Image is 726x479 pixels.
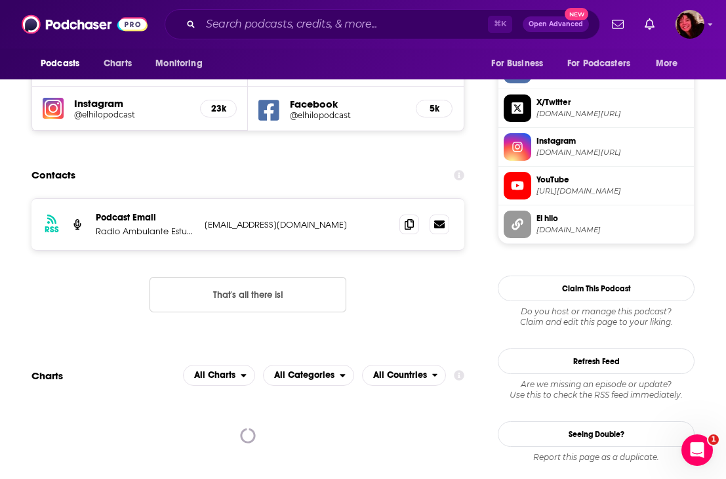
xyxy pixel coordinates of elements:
div: Search podcasts, credits, & more... [165,9,600,39]
h2: Countries [362,365,447,386]
span: New [565,8,588,20]
img: User Profile [676,10,704,39]
span: Open Advanced [529,21,583,28]
input: Search podcasts, credits, & more... [201,14,488,35]
div: Report this page as a duplicate. [498,452,695,463]
button: open menu [559,51,649,76]
span: Logged in as Kathryn-Musilek [676,10,704,39]
button: open menu [647,51,695,76]
span: More [656,54,678,73]
a: Seeing Double? [498,421,695,447]
h5: Instagram [74,97,190,110]
p: Radio Ambulante Estudios [96,226,194,237]
div: Claim and edit this page to your liking. [498,306,695,327]
span: Podcasts [41,54,79,73]
button: open menu [31,51,96,76]
button: Nothing here. [150,277,346,312]
button: open menu [362,365,447,386]
h2: Charts [31,369,63,382]
span: Do you host or manage this podcast? [498,306,695,317]
span: YouTube [536,174,689,186]
span: twitter.com/elhilopodcast [536,109,689,119]
span: Charts [104,54,132,73]
h2: Platforms [183,365,255,386]
a: El hilo[DOMAIN_NAME] [504,211,689,238]
div: Are we missing an episode or update? Use this to check the RSS feed immediately. [498,379,695,400]
a: Instagram[DOMAIN_NAME][URL] [504,133,689,161]
p: [EMAIL_ADDRESS][DOMAIN_NAME] [205,219,378,230]
span: El hilo [536,213,689,224]
a: YouTube[URL][DOMAIN_NAME] [504,172,689,199]
button: open menu [146,51,219,76]
button: open menu [263,365,354,386]
p: Podcast Email [96,212,194,223]
h2: Categories [263,365,354,386]
a: Show notifications dropdown [607,13,629,35]
button: Refresh Feed [498,348,695,374]
span: All Countries [373,371,427,380]
span: Instagram [536,135,689,147]
span: ⌘ K [488,16,512,33]
h3: RSS [45,224,59,235]
img: iconImage [43,98,64,119]
span: All Charts [194,371,235,380]
span: Monitoring [155,54,202,73]
h5: Facebook [290,98,405,110]
a: Charts [95,51,140,76]
a: X/Twitter[DOMAIN_NAME][URL] [504,94,689,122]
span: All Categories [274,371,334,380]
a: @elhilopodcast [290,110,405,120]
img: Podchaser - Follow, Share and Rate Podcasts [22,12,148,37]
span: 1 [708,434,719,445]
iframe: Intercom live chat [681,434,713,466]
button: Open AdvancedNew [523,16,589,32]
span: https://www.youtube.com/@podcastelhilo [536,186,689,196]
h5: 5k [427,103,441,114]
span: For Business [491,54,543,73]
button: open menu [183,365,255,386]
span: elhilo.audio [536,225,689,235]
span: For Podcasters [567,54,630,73]
h2: Contacts [31,163,75,188]
span: instagram.com/elhilopodcast [536,148,689,157]
button: Claim This Podcast [498,276,695,301]
a: @elhilopodcast [74,110,190,119]
button: Show profile menu [676,10,704,39]
span: X/Twitter [536,96,689,108]
h5: 23k [211,103,226,114]
a: Show notifications dropdown [639,13,660,35]
button: open menu [482,51,559,76]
